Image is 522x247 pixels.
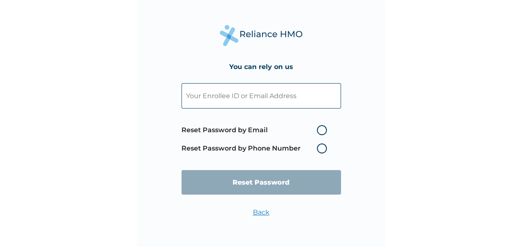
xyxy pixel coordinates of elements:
label: Reset Password by Email [181,125,331,135]
h4: You can rely on us [229,63,293,71]
a: Back [253,208,270,216]
input: Reset Password [181,170,341,195]
img: Reliance Health's Logo [220,25,303,46]
label: Reset Password by Phone Number [181,143,331,153]
span: Password reset method [181,121,331,158]
input: Your Enrollee ID or Email Address [181,83,341,109]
